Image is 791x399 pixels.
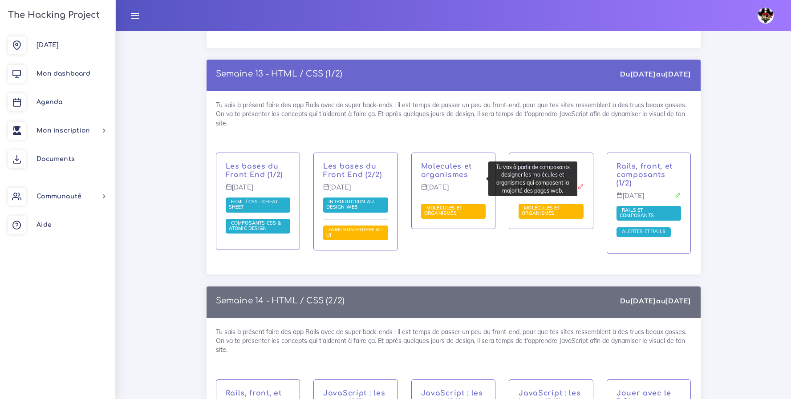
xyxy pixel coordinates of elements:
p: [DATE] [421,184,486,198]
span: Molécules et organismes [424,205,462,216]
strong: [DATE] [630,69,656,78]
strong: [DATE] [665,69,691,78]
span: Molécules et organismes [522,205,560,216]
span: HTML / CSS : cheat sheet [229,198,278,210]
span: Documents [37,156,75,162]
p: [DATE] [226,184,291,198]
span: Aide [37,222,52,228]
div: Tu vas à partir de composants designer les molécules et organismes qui composent la majorité des ... [488,161,577,196]
p: [DATE] [323,184,388,198]
div: Du au [620,69,691,79]
img: avatar [758,8,774,24]
span: Faire son propre kit UI [326,226,383,238]
a: Faire son propre kit UI [326,227,383,238]
span: Rails et composants [620,207,656,218]
a: Semaine 13 - HTML / CSS (1/2) [216,69,343,78]
span: [DATE] [37,42,59,48]
a: Les bases du Front End (2/2) [323,162,382,179]
a: Molécules et organismes [424,205,462,217]
a: Molecules et organismes [421,162,472,179]
span: Mon dashboard [37,70,90,77]
a: HTML / CSS : cheat sheet [229,199,278,210]
div: Du au [620,296,691,306]
div: Tu sais à présent faire des app Rails avec de super back-ends : il est temps de passer un peu au ... [207,91,701,274]
span: Agenda [37,99,62,105]
span: Introduction au design web [326,198,374,210]
strong: [DATE] [665,296,691,305]
a: Les bases du Front End (1/2) [226,162,283,179]
p: Rails, front, et composants (1/2) [617,162,681,187]
a: Composants CSS & Atomic Design [229,220,281,232]
span: Alertes et Rails [620,228,668,234]
span: Mon inscription [37,127,90,134]
p: [DATE] [617,192,681,206]
span: Communauté [37,193,81,200]
a: Introduction au design web [326,199,374,210]
h3: The Hacking Project [5,10,100,20]
strong: [DATE] [630,296,656,305]
p: Semaine 14 - HTML / CSS (2/2) [216,296,345,306]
